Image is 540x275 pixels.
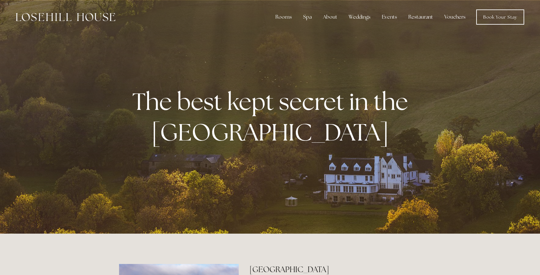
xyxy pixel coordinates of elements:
a: Vouchers [439,11,471,23]
div: Events [377,11,402,23]
div: Restaurant [403,11,438,23]
img: Losehill House [16,13,115,21]
div: Rooms [270,11,297,23]
a: Book Your Stay [476,9,524,25]
div: Weddings [344,11,375,23]
h2: [GEOGRAPHIC_DATA] [249,264,421,275]
div: About [318,11,342,23]
strong: The best kept secret in the [GEOGRAPHIC_DATA] [132,86,413,148]
div: Spa [298,11,317,23]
